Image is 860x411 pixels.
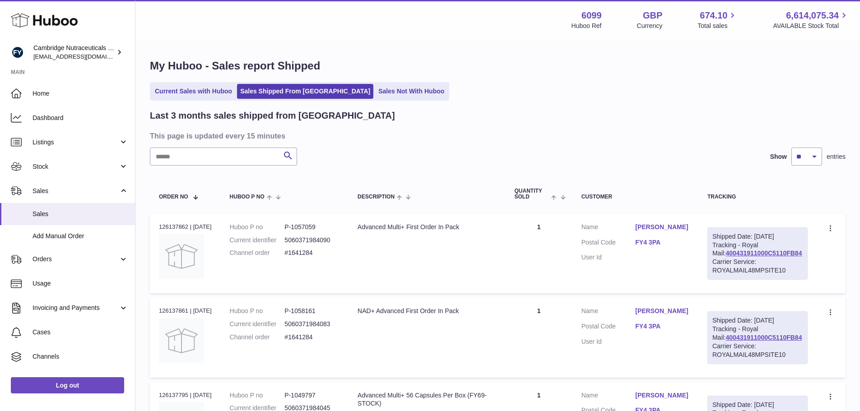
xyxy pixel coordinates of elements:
[637,22,663,30] div: Currency
[33,53,133,60] span: [EMAIL_ADDRESS][DOMAIN_NAME]
[33,44,115,61] div: Cambridge Nutraceuticals Ltd
[33,114,128,122] span: Dashboard
[581,253,636,262] dt: User Id
[581,9,602,22] strong: 6099
[581,322,636,333] dt: Postal Code
[773,9,849,30] a: 6,614,075.34 AVAILABLE Stock Total
[712,232,803,241] div: Shipped Date: [DATE]
[581,223,636,234] dt: Name
[230,307,285,315] dt: Huboo P no
[375,84,447,99] a: Sales Not With Huboo
[827,152,846,161] span: entries
[635,307,689,315] a: [PERSON_NAME]
[726,249,802,257] a: 400431911000C5110FB84
[770,152,787,161] label: Show
[33,328,128,337] span: Cases
[33,255,119,263] span: Orders
[11,377,124,393] a: Log out
[33,232,128,240] span: Add Manual Order
[515,188,549,200] span: Quantity Sold
[773,22,849,30] span: AVAILABLE Stock Total
[33,304,119,312] span: Invoicing and Payments
[11,46,24,59] img: huboo@camnutra.com
[33,89,128,98] span: Home
[284,236,339,245] dd: 5060371984090
[159,234,204,279] img: no-photo.jpg
[358,223,496,231] div: Advanced Multi+ First Order In Pack
[150,59,846,73] h1: My Huboo - Sales report Shipped
[230,194,265,200] span: Huboo P no
[581,307,636,318] dt: Name
[697,22,738,30] span: Total sales
[33,352,128,361] span: Channels
[284,333,339,342] dd: #1641284
[581,238,636,249] dt: Postal Code
[581,194,689,200] div: Customer
[712,401,803,409] div: Shipped Date: [DATE]
[159,318,204,363] img: no-photo.jpg
[33,187,119,195] span: Sales
[33,279,128,288] span: Usage
[506,298,572,377] td: 1
[358,391,496,408] div: Advanced Multi+ 56 Capsules Per Box (FY69-STOCK)
[33,210,128,218] span: Sales
[358,307,496,315] div: NAD+ Advanced First Order In Pack
[284,223,339,231] dd: P-1057059
[635,238,689,247] a: FY4 3PA
[572,22,602,30] div: Huboo Ref
[635,391,689,400] a: [PERSON_NAME]
[581,391,636,402] dt: Name
[152,84,235,99] a: Current Sales with Huboo
[159,307,212,315] div: 126137861 | [DATE]
[358,194,395,200] span: Description
[230,391,285,400] dt: Huboo P no
[284,320,339,328] dd: 5060371984083
[581,337,636,346] dt: User Id
[230,236,285,245] dt: Current identifier
[237,84,373,99] a: Sales Shipped From [GEOGRAPHIC_DATA]
[284,307,339,315] dd: P-1058161
[712,342,803,359] div: Carrier Service: ROYALMAIL48MPSITE10
[230,223,285,231] dt: Huboo P no
[159,223,212,231] div: 126137862 | [DATE]
[33,162,119,171] span: Stock
[159,194,188,200] span: Order No
[700,9,727,22] span: 674.10
[786,9,839,22] span: 6,614,075.34
[712,258,803,275] div: Carrier Service: ROYALMAIL48MPSITE10
[707,194,808,200] div: Tracking
[726,334,802,341] a: 400431911000C5110FB84
[284,391,339,400] dd: P-1049797
[506,214,572,293] td: 1
[230,320,285,328] dt: Current identifier
[707,227,808,280] div: Tracking - Royal Mail:
[284,249,339,257] dd: #1641284
[635,322,689,331] a: FY4 3PA
[150,131,843,141] h3: This page is updated every 15 minutes
[150,110,395,122] h2: Last 3 months sales shipped from [GEOGRAPHIC_DATA]
[230,249,285,257] dt: Channel order
[697,9,738,30] a: 674.10 Total sales
[230,333,285,342] dt: Channel order
[643,9,662,22] strong: GBP
[707,311,808,364] div: Tracking - Royal Mail:
[635,223,689,231] a: [PERSON_NAME]
[33,138,119,147] span: Listings
[159,391,212,399] div: 126137795 | [DATE]
[712,316,803,325] div: Shipped Date: [DATE]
